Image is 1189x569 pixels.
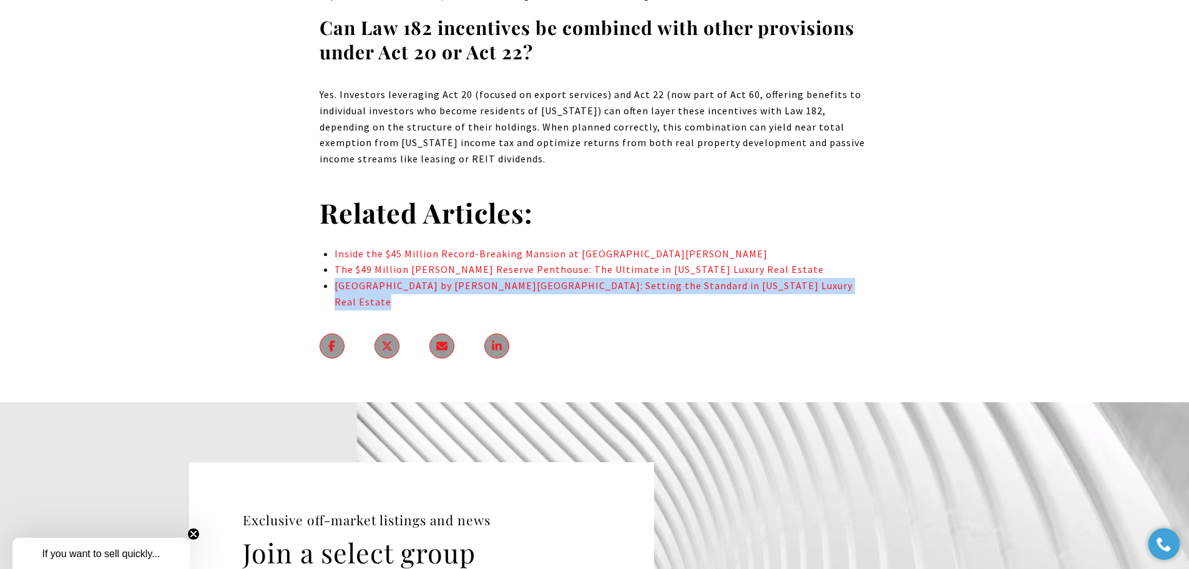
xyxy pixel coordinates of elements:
[335,279,853,308] a: West Point by Ritz-Carlton Reserve: Setting the Standard in Puerto Rico Luxury Real Estate - open...
[374,334,399,359] a: twitter - open in a new tab
[243,510,617,530] p: Exclusive off-market listings and news
[484,334,509,359] a: linkedin - open in a new tab
[335,247,768,260] a: Inside the $45 Million Record-Breaking Mansion at Ritz Carlton Dorado Beach - open in a new tab
[429,334,454,359] a: send an email to ?subject=What Is Law 182? New Tax Incentives Reshaping Puerto Rico Real Estate a...
[320,194,532,230] strong: Related Articles:
[320,87,870,167] p: Yes. Investors leveraging Act 20 (focused on export services) and Act 22 (now part of Act 60, off...
[42,548,160,559] span: If you want to sell quickly...
[187,528,200,540] button: Close teaser
[320,334,345,359] a: facebook - open in a new tab
[12,538,190,569] div: If you want to sell quickly... Close teaser
[335,263,824,275] a: The $49 Million Ritz-Carlton Reserve Penthouse: The Ultimate in Puerto Rico Luxury Real Estate - ...
[320,15,854,64] strong: Can Law 182 incentives be combined with other provisions under Act 20 or Act 22?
